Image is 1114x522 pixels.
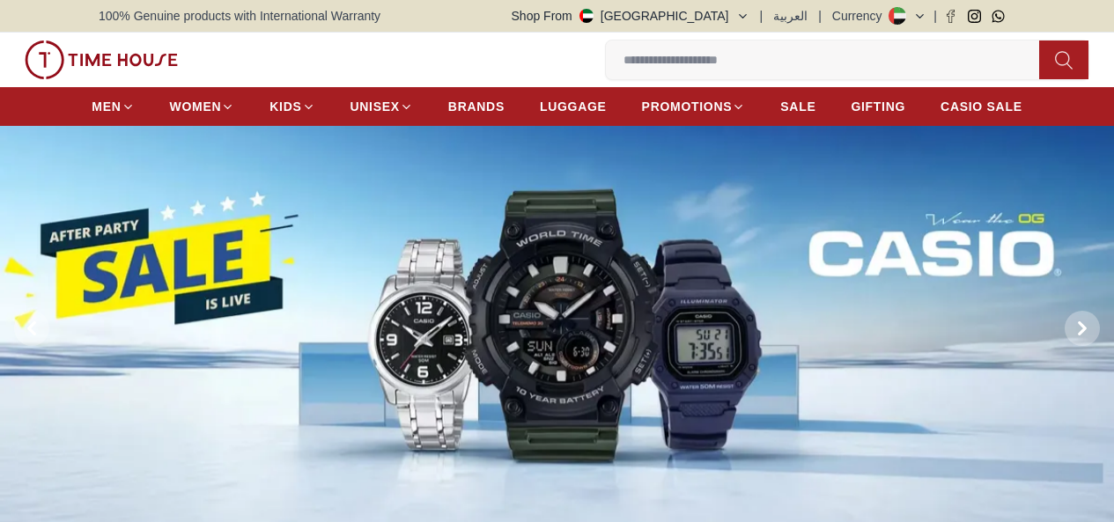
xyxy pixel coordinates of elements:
img: ... [25,40,178,79]
span: WOMEN [170,98,222,115]
span: MEN [92,98,121,115]
span: | [818,7,822,25]
span: CASIO SALE [941,98,1022,115]
span: GIFTING [851,98,905,115]
a: WOMEN [170,91,235,122]
a: PROMOTIONS [642,91,746,122]
span: BRANDS [448,98,505,115]
a: GIFTING [851,91,905,122]
button: Shop From[GEOGRAPHIC_DATA] [512,7,749,25]
span: PROMOTIONS [642,98,733,115]
span: SALE [780,98,815,115]
a: SALE [780,91,815,122]
a: UNISEX [350,91,413,122]
span: LUGGAGE [540,98,607,115]
a: Facebook [944,10,957,23]
span: KIDS [269,98,301,115]
a: KIDS [269,91,314,122]
a: CASIO SALE [941,91,1022,122]
a: LUGGAGE [540,91,607,122]
a: MEN [92,91,134,122]
a: BRANDS [448,91,505,122]
img: United Arab Emirates [579,9,594,23]
span: 100% Genuine products with International Warranty [99,7,380,25]
span: UNISEX [350,98,400,115]
span: | [760,7,764,25]
button: العربية [773,7,808,25]
a: Whatsapp [992,10,1005,23]
span: | [933,7,937,25]
a: Instagram [968,10,981,23]
div: Currency [832,7,889,25]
